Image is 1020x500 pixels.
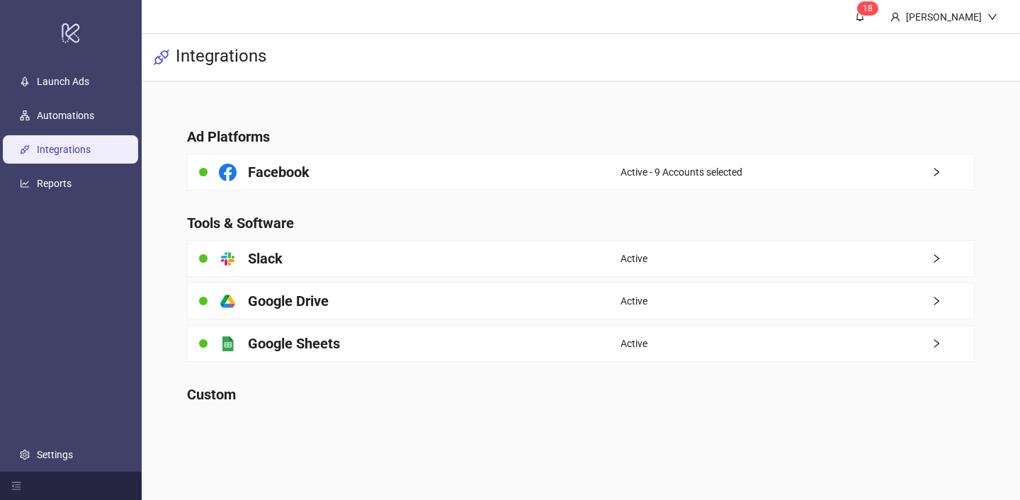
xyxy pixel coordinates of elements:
h4: Slack [248,249,283,268]
span: api [153,49,170,66]
a: FacebookActive - 9 Accounts selectedright [187,154,975,191]
h4: Google Sheets [248,334,340,353]
span: Active [620,251,647,266]
span: 1 [863,4,868,13]
span: down [987,12,997,22]
span: Active [620,293,647,309]
a: Launch Ads [37,76,89,87]
sup: 18 [857,1,878,16]
span: Active - 9 Accounts selected [620,164,742,180]
span: 8 [868,4,873,13]
span: user [890,12,900,22]
a: Automations [37,110,94,121]
div: [PERSON_NAME] [900,9,987,25]
a: Settings [37,449,73,460]
span: menu-fold [11,481,21,491]
h4: Facebook [248,162,310,182]
span: right [931,254,974,263]
span: Active [620,336,647,351]
span: right [931,339,974,348]
a: Google DriveActiveright [187,283,975,319]
span: bell [855,11,865,21]
a: Reports [37,178,72,189]
a: Google SheetsActiveright [187,325,975,362]
h4: Tools & Software [187,213,975,233]
h4: Google Drive [248,291,329,311]
h4: Ad Platforms [187,127,975,147]
span: right [931,296,974,306]
span: right [931,167,974,177]
a: SlackActiveright [187,240,975,277]
h3: Integrations [176,45,266,69]
a: Integrations [37,144,91,155]
h4: Custom [187,385,975,404]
